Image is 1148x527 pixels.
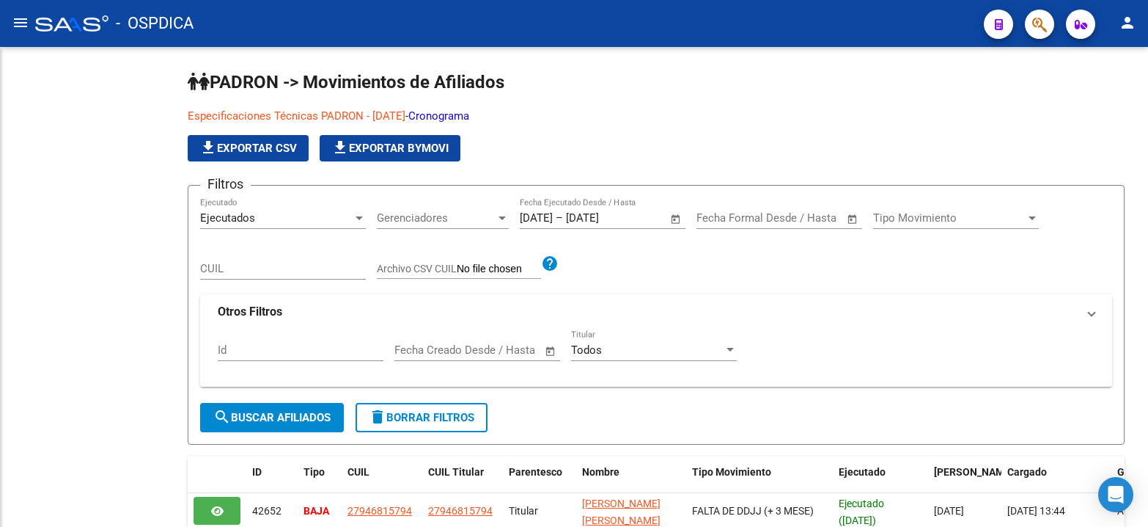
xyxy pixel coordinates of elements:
[377,263,457,275] span: Archivo CSV CUIL
[331,139,349,156] mat-icon: file_download
[457,263,541,276] input: Archivo CSV CUIL
[342,457,422,505] datatable-header-cell: CUIL
[520,211,553,225] input: Fecha inicio
[769,211,840,225] input: Fecha fin
[668,211,685,228] button: Open calendar
[303,505,329,517] strong: BAJA
[1098,477,1133,512] div: Open Intercom Messenger
[542,343,559,360] button: Open calendar
[934,466,1013,478] span: [PERSON_NAME]
[188,108,753,124] p: -
[696,211,756,225] input: Fecha inicio
[839,466,886,478] span: Ejecutado
[582,498,661,526] span: [PERSON_NAME] [PERSON_NAME]
[213,408,231,426] mat-icon: search
[1007,466,1047,478] span: Cargado
[252,466,262,478] span: ID
[347,505,412,517] span: 27946815794
[12,14,29,32] mat-icon: menu
[692,505,814,517] span: FALTA DE DDJJ (+ 3 MESE)
[116,7,194,40] span: - OSPDICA
[347,466,369,478] span: CUIL
[252,505,282,517] span: 42652
[218,304,282,320] strong: Otros Filtros
[369,408,386,426] mat-icon: delete
[576,457,686,505] datatable-header-cell: Nombre
[303,466,325,478] span: Tipo
[422,457,503,505] datatable-header-cell: CUIL Titular
[686,457,833,505] datatable-header-cell: Tipo Movimiento
[246,457,298,505] datatable-header-cell: ID
[188,109,405,123] a: Especificaciones Técnicas PADRON - [DATE]
[1001,457,1111,505] datatable-header-cell: Cargado
[188,135,309,161] button: Exportar CSV
[200,403,344,432] button: Buscar Afiliados
[394,344,454,357] input: Fecha inicio
[582,466,619,478] span: Nombre
[566,211,637,225] input: Fecha fin
[1007,505,1065,517] span: [DATE] 13:44
[188,72,504,92] span: PADRON -> Movimientos de Afiliados
[1119,14,1136,32] mat-icon: person
[200,174,251,195] h3: Filtros
[928,457,1001,505] datatable-header-cell: Fecha Formal
[199,139,217,156] mat-icon: file_download
[467,344,538,357] input: Fecha fin
[873,211,1026,225] span: Tipo Movimiento
[213,411,331,424] span: Buscar Afiliados
[845,211,861,228] button: Open calendar
[200,330,1112,387] div: Otros Filtros
[503,457,576,505] datatable-header-cell: Parentesco
[377,211,496,225] span: Gerenciadores
[320,135,460,161] button: Exportar Bymovi
[200,211,255,225] span: Ejecutados
[298,457,342,505] datatable-header-cell: Tipo
[331,142,449,155] span: Exportar Bymovi
[369,411,474,424] span: Borrar Filtros
[571,344,602,357] span: Todos
[199,142,297,155] span: Exportar CSV
[833,457,928,505] datatable-header-cell: Ejecutado
[408,109,469,123] a: Cronograma
[356,403,487,432] button: Borrar Filtros
[509,505,538,517] span: Titular
[509,466,562,478] span: Parentesco
[541,255,559,272] mat-icon: help
[839,498,884,526] span: Ejecutado ([DATE])
[692,466,771,478] span: Tipo Movimiento
[556,211,563,225] span: –
[428,466,484,478] span: CUIL Titular
[934,505,964,517] span: [DATE]
[200,294,1112,330] mat-expansion-panel-header: Otros Filtros
[428,505,493,517] span: 27946815794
